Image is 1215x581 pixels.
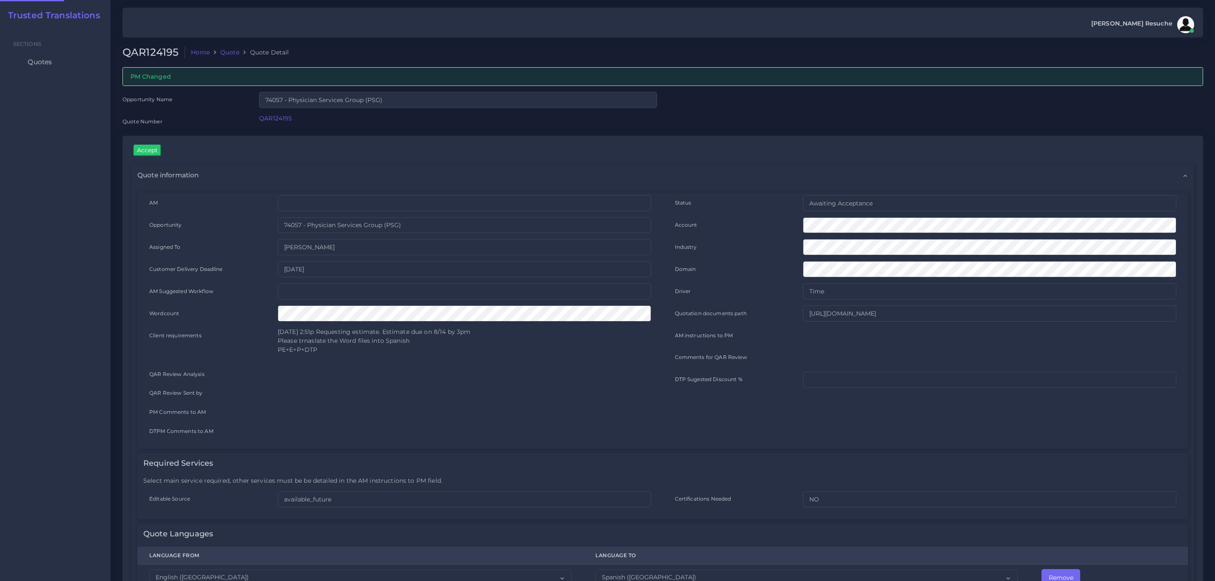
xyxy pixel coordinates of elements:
[149,408,206,416] label: PM Comments to AM
[239,48,289,57] li: Quote Detail
[675,199,691,206] label: Status
[1087,16,1197,33] a: [PERSON_NAME] Resucheavatar
[6,53,104,71] a: Quotes
[122,118,162,125] label: Quote Number
[149,199,158,206] label: AM
[143,476,1182,485] p: Select main service required, other services must be be detailed in the AM instructions to PM field.
[149,288,213,295] label: AM Suggested Workflow
[675,310,747,317] label: Quotation documents path
[149,221,182,228] label: Opportunity
[122,46,185,59] h2: QAR124195
[278,328,651,354] p: [DATE] 2:51p Requesting estimate. Estimate due on 8/14 by 3pm Please trnaslate the Word files int...
[137,171,199,180] span: Quote information
[122,96,172,103] label: Opportunity Name
[1091,20,1172,26] span: [PERSON_NAME] Resuche
[143,530,213,539] h4: Quote Languages
[137,547,583,564] th: Language From
[134,145,161,156] input: Accept
[149,370,205,378] label: QAR Review Analysis
[149,332,202,339] label: Client requirements
[675,376,743,383] label: DTP Sugested Discount %
[131,165,1194,186] div: Quote information
[149,265,223,273] label: Customer Delivery Deadline
[149,243,181,251] label: Assigned To
[675,353,747,361] label: Comments for QAR Review
[675,221,697,228] label: Account
[675,495,731,502] label: Certifications Needed
[220,48,239,57] a: Quote
[191,48,210,57] a: Home
[675,332,733,339] label: AM instructions to PM
[149,310,179,317] label: Wordcount
[28,57,52,67] span: Quotes
[2,10,100,20] a: Trusted Translations
[122,67,1203,85] div: PM Changed
[278,239,651,255] input: pm
[149,389,203,397] label: QAR Review Sent by
[13,41,41,47] span: Sections
[259,114,292,122] a: QAR124195
[149,495,190,502] label: Editable Source
[143,459,213,468] h4: Required Services
[149,427,213,435] label: DTPM Comments to AM
[1177,16,1194,33] img: avatar
[675,243,697,251] label: Industry
[675,288,691,295] label: Driver
[675,265,696,273] label: Domain
[583,547,1030,564] th: Language To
